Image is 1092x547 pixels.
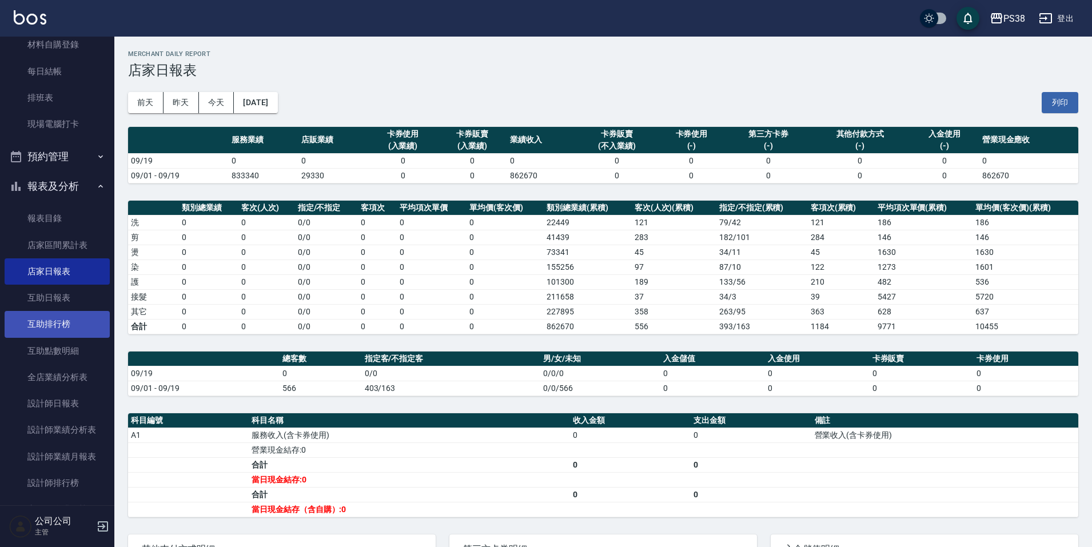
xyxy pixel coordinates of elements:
button: 列印 [1042,92,1078,113]
td: 37 [632,289,716,304]
td: 0 [691,487,811,502]
td: 0 / 0 [295,304,358,319]
a: 店家區間累計表 [5,232,110,258]
td: 1273 [875,259,973,274]
td: 22449 [544,215,631,230]
td: 0 [238,215,295,230]
td: 133 / 56 [716,274,808,289]
td: 1601 [973,259,1078,274]
table: a dense table [128,201,1078,334]
td: 0 [179,230,238,245]
th: 支出金額 [691,413,811,428]
a: 店家日報表 [5,258,110,285]
td: 0 [467,319,544,334]
td: 146 [875,230,973,245]
th: 類別總業績(累積) [544,201,631,215]
button: 報表及分析 [5,171,110,201]
td: 556 [632,319,716,334]
td: 營業現金結存:0 [249,442,570,457]
td: 當日現金結存:0 [249,472,570,487]
td: 09/19 [128,153,229,168]
td: 0 [298,153,368,168]
td: 0 [570,457,691,472]
td: 0 [726,168,810,183]
td: 合計 [249,457,570,472]
td: 0 [179,215,238,230]
td: 0 [467,245,544,259]
td: 0 [280,366,362,381]
td: 862670 [979,168,1078,183]
td: 0 [358,319,397,334]
th: 科目編號 [128,413,249,428]
th: 入金儲值 [660,352,765,366]
td: 合計 [249,487,570,502]
td: 營業收入(含卡券使用) [812,428,1079,442]
div: (入業績) [440,140,504,152]
td: 0 [358,259,397,274]
img: Person [9,515,32,538]
td: 0 [657,168,727,183]
td: 0 [238,245,295,259]
td: 0 [238,289,295,304]
td: 0 / 0 [295,245,358,259]
td: 0 [467,274,544,289]
td: 0/0 [362,366,541,381]
td: 146 [973,230,1078,245]
h2: Merchant Daily Report [128,50,1078,58]
td: 0 [870,381,974,396]
th: 收入金額 [570,413,691,428]
td: 9771 [875,319,973,334]
td: 0 [397,230,467,245]
td: 0 [397,319,467,334]
button: 今天 [199,92,234,113]
td: 0/0 [295,319,358,334]
td: 122 [808,259,875,274]
a: 設計師排行榜 [5,470,110,496]
button: 登出 [1034,8,1078,29]
td: 0 / 0 [295,289,358,304]
td: 0 [397,245,467,259]
td: 0 / 0 [295,215,358,230]
td: 0 [974,381,1078,396]
td: 0 [577,153,657,168]
td: A1 [128,428,249,442]
td: 09/01 - 09/19 [128,168,229,183]
div: (不入業績) [580,140,654,152]
p: 主管 [35,527,93,537]
div: 卡券販賣 [580,128,654,140]
td: 0 [229,153,298,168]
td: 0 [811,168,910,183]
td: 210 [808,274,875,289]
td: 0 [660,366,765,381]
th: 備註 [812,413,1079,428]
th: 單均價(客次價) [467,201,544,215]
td: 0 [238,304,295,319]
div: (-) [912,140,977,152]
td: 637 [973,304,1078,319]
td: 39 [808,289,875,304]
td: 0 [358,215,397,230]
div: (-) [660,140,724,152]
div: 卡券使用 [660,128,724,140]
table: a dense table [128,413,1078,517]
td: 0 [437,168,507,183]
td: 0 [397,215,467,230]
td: 服務收入(含卡券使用) [249,428,570,442]
td: 121 [632,215,716,230]
div: 其他付款方式 [814,128,907,140]
button: 預約管理 [5,142,110,171]
td: 0 [467,289,544,304]
td: 0 [238,274,295,289]
td: 0 [691,428,811,442]
a: 現場電腦打卡 [5,111,110,137]
td: 97 [632,259,716,274]
td: 0 [660,381,765,396]
td: 0 / 0 [295,230,358,245]
td: 09/19 [128,366,280,381]
td: 536 [973,274,1078,289]
td: 833340 [229,168,298,183]
a: 互助點數明細 [5,338,110,364]
td: 0 [358,304,397,319]
td: 0 [507,153,577,168]
td: 剪 [128,230,179,245]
